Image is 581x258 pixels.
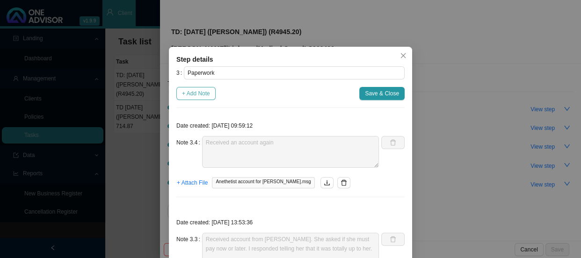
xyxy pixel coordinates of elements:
div: Step details [176,54,405,64]
textarea: Received an account again [202,136,379,168]
button: Close [397,49,410,62]
span: close [400,52,407,59]
span: download [324,179,330,186]
label: Note 3.4 [176,136,202,149]
p: Date created: [DATE] 13:53:36 [176,218,405,227]
button: Save & Close [359,87,405,100]
label: Note 3.3 [176,233,202,246]
span: + Attach File [177,178,208,187]
span: delete [341,179,347,186]
label: 3 [176,66,184,79]
span: Anethetist account for [PERSON_NAME].msg [212,177,314,188]
button: + Attach File [176,176,208,189]
span: Save & Close [365,89,399,98]
p: Date created: [DATE] 09:59:12 [176,121,405,130]
span: + Add Note [182,89,210,98]
button: + Add Note [176,87,216,100]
